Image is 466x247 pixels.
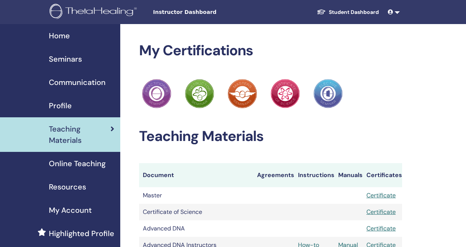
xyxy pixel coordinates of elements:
span: Teaching Materials [49,123,110,146]
img: logo.png [50,4,139,21]
span: Profile [49,100,72,111]
span: Seminars [49,53,82,65]
span: Communication [49,77,106,88]
td: Advanced DNA [139,220,253,237]
img: Practitioner [142,79,171,108]
img: Practitioner [228,79,257,108]
span: Instructor Dashboard [153,8,266,16]
a: Certificate [366,224,396,232]
a: Student Dashboard [311,5,385,19]
img: Practitioner [271,79,300,108]
img: Practitioner [313,79,343,108]
span: Resources [49,181,86,192]
span: Highlighted Profile [49,228,114,239]
span: My Account [49,205,92,216]
td: Certificate of Science [139,204,253,220]
img: graduation-cap-white.svg [317,9,326,15]
h2: My Certifications [139,42,402,59]
th: Instructions [294,163,334,187]
img: Practitioner [185,79,214,108]
h2: Teaching Materials [139,128,402,145]
th: Certificates [363,163,402,187]
span: Home [49,30,70,41]
th: Manuals [334,163,363,187]
span: Online Teaching [49,158,106,169]
a: Certificate [366,208,396,216]
td: Master [139,187,253,204]
th: Agreements [253,163,294,187]
th: Document [139,163,253,187]
a: Certificate [366,191,396,199]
